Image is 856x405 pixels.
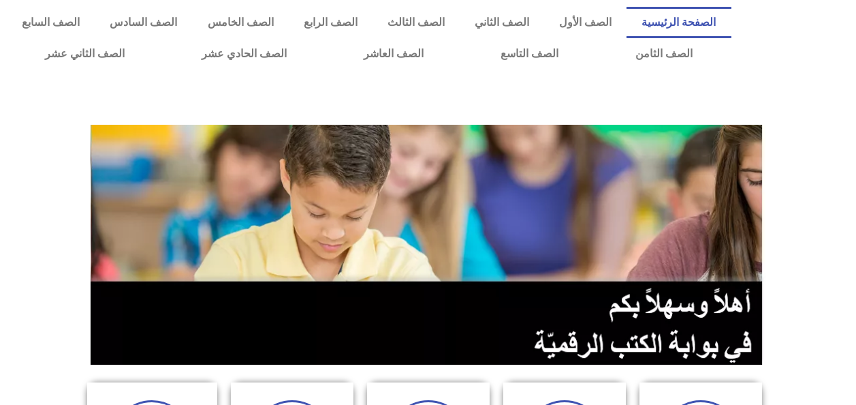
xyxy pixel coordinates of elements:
[289,7,372,38] a: الصف الرابع
[544,7,627,38] a: الصف الأول
[462,38,597,70] a: الصف التاسع
[95,7,192,38] a: الصف السادس
[7,7,95,38] a: الصف السابع
[7,38,163,70] a: الصف الثاني عشر
[372,7,460,38] a: الصف الثالث
[597,38,731,70] a: الصف الثامن
[460,7,544,38] a: الصف الثاني
[627,7,731,38] a: الصفحة الرئيسية
[163,38,326,70] a: الصف الحادي عشر
[192,7,288,38] a: الصف الخامس
[326,38,462,70] a: الصف العاشر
